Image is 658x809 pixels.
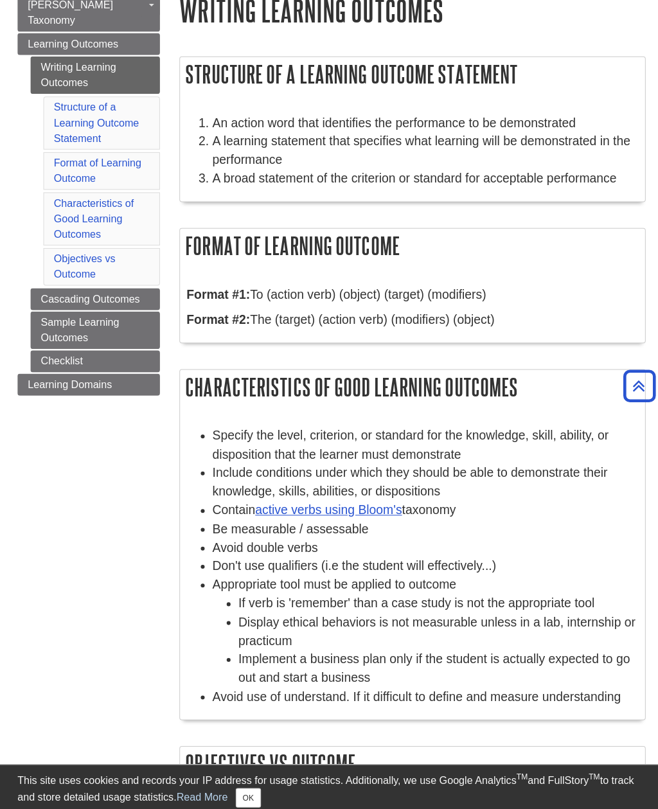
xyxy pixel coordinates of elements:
a: Read More [175,785,226,796]
a: Back to Top [614,374,655,391]
strong: Format #2: [185,310,248,324]
h2: Format of Learning Outcome [179,227,640,261]
li: Contain taxonomy [211,497,634,516]
span: Learning Domains [28,376,111,387]
a: Writing Learning Outcomes [30,56,159,93]
a: Checklist [30,348,159,369]
h2: Characteristics of Good Learning Outcomes [179,367,640,401]
li: Implement a business plan only if the student is actually expected to go out and start a business [236,645,634,682]
sup: TM [584,767,595,776]
h2: Objectives vs Outcome [179,741,640,775]
a: Structure of a Learning Outcome Statement [53,101,138,143]
a: Learning Outcomes [17,33,159,55]
a: Learning Domains [17,371,159,393]
span: Learning Outcomes [28,38,118,49]
a: active verbs using Bloom's [253,499,399,513]
button: Close [234,782,259,801]
h2: Structure of a Learning Outcome Statement [179,57,640,91]
li: An action word that identifies the performance to be demonstrated [211,113,634,132]
div: This site uses cookies and records your IP address for usage statistics. Additionally, we use Goo... [17,767,641,801]
p: To (action verb) (object) (target) (modifiers) [185,283,634,302]
a: Objectives vs Outcome [53,251,114,278]
a: Format of Learning Outcome [53,156,140,182]
li: If verb is 'remember' than a case study is not the appropriate tool [236,590,634,609]
sup: TM [512,767,523,776]
li: Be measurable / assessable [211,516,634,535]
li: Avoid double verbs [211,535,634,553]
strong: Format #1: [185,285,248,299]
li: Display ethical behaviors is not measurable unless in a lab, internship or practicum [236,609,634,646]
li: Don't use qualifiers (i.e the student will effectively...) [211,553,634,571]
li: Include conditions under which they should be able to demonstrate their knowledge, skills, abilit... [211,460,634,497]
li: Avoid use of understand. If it difficult to define and measure understanding [211,682,634,701]
li: A broad statement of the criterion or standard for acceptable performance [211,168,634,187]
a: Cascading Outcomes [30,286,159,308]
li: Appropriate tool must be applied to outcome [211,571,634,682]
a: Characteristics of Good Learning Outcomes [53,196,133,238]
a: Sample Learning Outcomes [30,309,159,346]
li: A learning statement that specifies what learning will be demonstrated in the performance [211,131,634,168]
li: Specify the level, criterion, or standard for the knowledge, skill, ability, or disposition that ... [211,423,634,461]
p: The (target) (action verb) (modifiers) (object) [185,308,634,327]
